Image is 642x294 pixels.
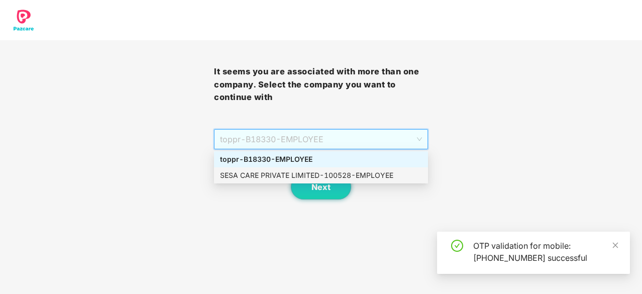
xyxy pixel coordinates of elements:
span: Next [311,182,331,192]
span: close [612,242,619,249]
div: toppr - B18330 - EMPLOYEE [220,154,422,165]
div: SESA CARE PRIVATE LIMITED - 100528 - EMPLOYEE [220,170,422,181]
h3: It seems you are associated with more than one company. Select the company you want to continue with [214,65,428,104]
div: OTP validation for mobile: [PHONE_NUMBER] successful [473,240,618,264]
span: toppr - B18330 - EMPLOYEE [220,130,422,149]
button: Next [291,174,351,200]
span: check-circle [451,240,463,252]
